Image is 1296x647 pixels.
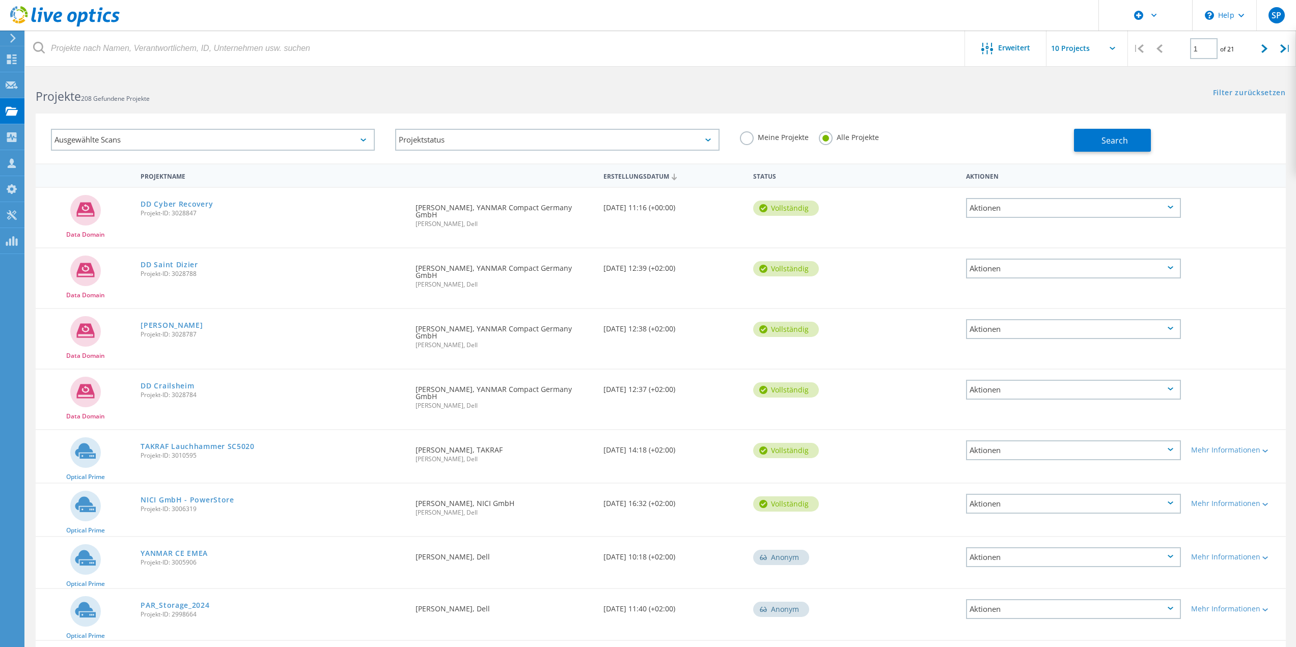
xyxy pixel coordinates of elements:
[141,506,405,512] span: Projekt-ID: 3006319
[135,166,410,185] div: Projektname
[416,282,593,288] span: [PERSON_NAME], Dell
[410,537,598,571] div: [PERSON_NAME], Dell
[410,370,598,419] div: [PERSON_NAME], YANMAR Compact Germany GmbH
[141,453,405,459] span: Projekt-ID: 3010595
[819,131,879,141] label: Alle Projekte
[1191,500,1281,507] div: Mehr Informationen
[10,21,120,29] a: Live Optics Dashboard
[66,292,105,298] span: Data Domain
[1220,45,1234,53] span: of 21
[66,474,105,480] span: Optical Prime
[66,353,105,359] span: Data Domain
[753,443,819,458] div: vollständig
[66,527,105,533] span: Optical Prime
[141,392,405,398] span: Projekt-ID: 3028784
[141,322,203,329] a: [PERSON_NAME]
[66,633,105,639] span: Optical Prime
[753,496,819,512] div: vollständig
[966,319,1181,339] div: Aktionen
[410,309,598,358] div: [PERSON_NAME], YANMAR Compact Germany GmbH
[51,129,375,151] div: Ausgewählte Scans
[598,309,749,343] div: [DATE] 12:38 (+02:00)
[966,259,1181,278] div: Aktionen
[598,430,749,464] div: [DATE] 14:18 (+02:00)
[66,232,105,238] span: Data Domain
[416,403,593,409] span: [PERSON_NAME], Dell
[141,261,198,268] a: DD Saint Dizier
[966,440,1181,460] div: Aktionen
[598,537,749,571] div: [DATE] 10:18 (+02:00)
[1191,605,1281,612] div: Mehr Informationen
[753,201,819,216] div: vollständig
[961,166,1186,185] div: Aktionen
[410,430,598,472] div: [PERSON_NAME], TAKRAF
[416,342,593,348] span: [PERSON_NAME], Dell
[598,484,749,517] div: [DATE] 16:32 (+02:00)
[1128,31,1149,67] div: |
[416,221,593,227] span: [PERSON_NAME], Dell
[598,188,749,221] div: [DATE] 11:16 (+00:00)
[25,31,966,66] input: Projekte nach Namen, Verantwortlichem, ID, Unternehmen usw. suchen
[81,94,150,103] span: 208 Gefundene Projekte
[416,456,593,462] span: [PERSON_NAME], Dell
[36,88,81,104] b: Projekte
[141,559,405,566] span: Projekt-ID: 3005906
[1101,135,1128,146] span: Search
[753,550,809,565] div: Anonym
[966,599,1181,619] div: Aktionen
[740,131,809,141] label: Meine Projekte
[966,380,1181,400] div: Aktionen
[141,550,208,557] a: YANMAR CE EMEA
[1272,11,1281,19] span: SP
[1205,11,1214,20] svg: \n
[966,547,1181,567] div: Aktionen
[141,201,213,208] a: DD Cyber Recovery
[141,271,405,277] span: Projekt-ID: 3028788
[141,611,405,617] span: Projekt-ID: 2998664
[1074,129,1151,152] button: Search
[966,198,1181,218] div: Aktionen
[753,322,819,337] div: vollständig
[966,494,1181,514] div: Aktionen
[753,261,819,276] div: vollständig
[416,510,593,516] span: [PERSON_NAME], Dell
[66,413,105,419] span: Data Domain
[1191,553,1281,560] div: Mehr Informationen
[410,248,598,298] div: [PERSON_NAME], YANMAR Compact Germany GmbH
[753,382,819,398] div: vollständig
[753,602,809,617] div: Anonym
[141,210,405,216] span: Projekt-ID: 3028847
[998,44,1030,51] span: Erweitert
[598,589,749,623] div: [DATE] 11:40 (+02:00)
[141,496,234,503] a: NICI GmbH - PowerStore
[410,188,598,237] div: [PERSON_NAME], YANMAR Compact Germany GmbH
[598,248,749,282] div: [DATE] 12:39 (+02:00)
[141,443,255,450] a: TAKRAF Lauchhammer SC5020
[141,602,209,609] a: PAR_Storage_2024
[141,331,405,337] span: Projekt-ID: 3028787
[66,581,105,587] span: Optical Prime
[1213,89,1286,98] a: Filter zurücksetzen
[1191,446,1281,454] div: Mehr Informationen
[598,370,749,403] div: [DATE] 12:37 (+02:00)
[1275,31,1296,67] div: |
[410,589,598,623] div: [PERSON_NAME], Dell
[598,166,749,185] div: Erstellungsdatum
[410,484,598,526] div: [PERSON_NAME], NICI GmbH
[748,166,861,185] div: Status
[395,129,719,151] div: Projektstatus
[141,382,194,389] a: DD Crailsheim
